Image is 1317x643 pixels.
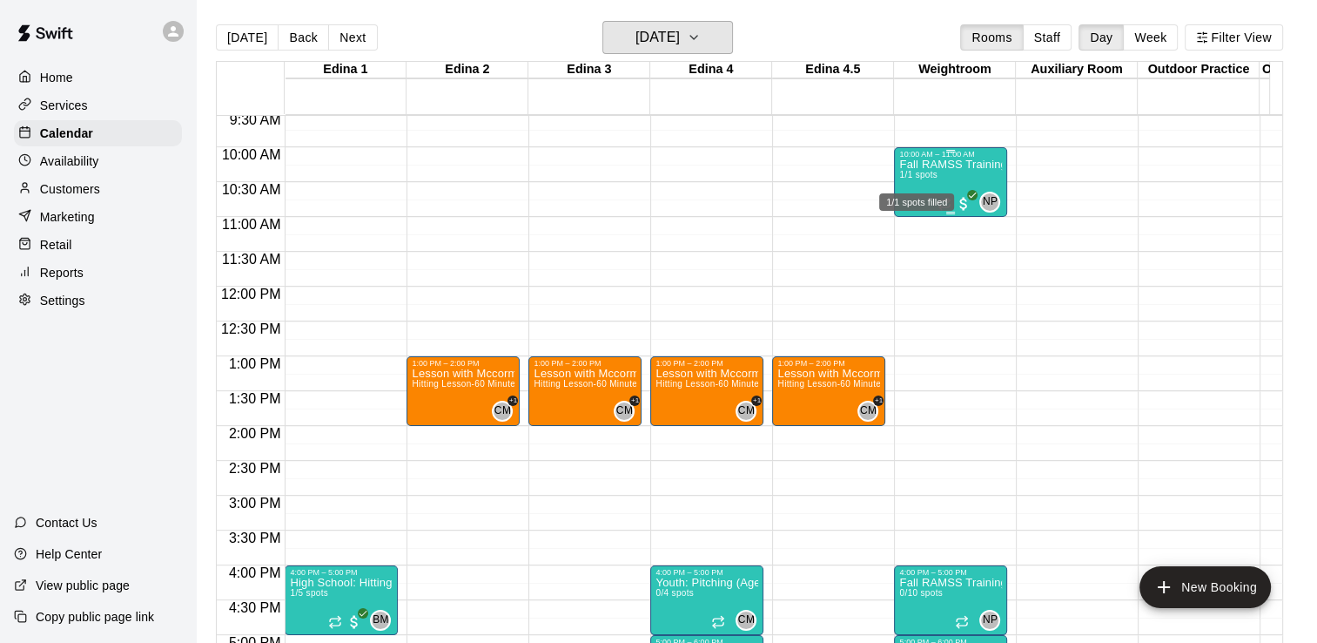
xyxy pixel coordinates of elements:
[40,125,93,142] p: Calendar
[751,396,762,406] span: +1
[14,260,182,286] a: Reports
[960,24,1023,51] button: Rooms
[14,288,182,314] a: Settings
[346,613,363,631] span: All customers have paid
[629,396,640,406] span: +1
[217,321,285,336] span: 12:30 PM
[742,401,756,422] span: Cade Marsolek & 1 other
[412,379,520,389] span: Hitting Lesson-60 Minutes
[899,170,937,179] span: 1/1 spots filled
[534,359,636,368] div: 1:00 PM – 2:00 PM
[225,565,286,580] span: 4:00 PM
[225,461,286,476] span: 2:30 PM
[36,545,102,563] p: Help Center
[534,379,642,389] span: Hitting Lesson-60 Minutes
[40,292,85,309] p: Settings
[14,64,182,91] a: Home
[1016,62,1138,78] div: Auxiliary Room
[614,401,635,422] div: Cade Marsolek
[742,610,756,631] span: Cade Marsolek
[736,401,756,422] div: Cade Marsolek
[218,182,286,197] span: 10:30 AM
[777,379,885,389] span: Hitting Lesson-60 Minutes
[738,612,755,629] span: CM
[507,396,518,406] span: +1
[1023,24,1072,51] button: Staff
[40,97,88,114] p: Services
[864,401,878,422] span: Cade Marsolek & 1 other
[860,403,877,420] span: CM
[650,565,763,635] div: 4:00 PM – 5:00 PM: Youth: Pitching (Ages 9U-13U)
[711,615,725,629] span: Recurring event
[772,356,885,426] div: 1:00 PM – 2:00 PM: Lesson with Mccormicks
[873,396,884,406] span: +1
[1123,24,1178,51] button: Week
[14,204,182,230] a: Marketing
[650,62,772,78] div: Edina 4
[528,62,650,78] div: Edina 3
[635,25,680,50] h6: [DATE]
[40,208,95,226] p: Marketing
[14,92,182,118] div: Services
[285,565,398,635] div: 4:00 PM – 5:00 PM: High School: Hitting (Ages 14U-18U)
[14,176,182,202] a: Customers
[407,62,528,78] div: Edina 2
[225,600,286,615] span: 4:30 PM
[278,24,329,51] button: Back
[899,150,1002,159] div: 10:00 AM – 11:00 AM
[1185,24,1282,51] button: Filter View
[1138,62,1260,78] div: Outdoor Practice
[986,610,1000,631] span: Nick Pinkelman
[650,356,763,426] div: 1:00 PM – 2:00 PM: Lesson with Mccormicks
[983,193,998,211] span: NP
[36,608,154,626] p: Copy public page link
[217,287,285,301] span: 12:00 PM
[899,568,1002,577] div: 4:00 PM – 5:00 PM
[894,62,1016,78] div: Weightroom
[983,612,998,629] span: NP
[499,401,513,422] span: Cade Marsolek & 1 other
[225,356,286,371] span: 1:00 PM
[36,577,130,594] p: View public page
[879,193,954,211] div: 1/1 spots filled
[40,264,84,281] p: Reports
[370,610,391,631] div: Brett Milazzo
[225,112,286,127] span: 9:30 AM
[621,401,635,422] span: Cade Marsolek & 1 other
[655,588,694,598] span: 0/4 spots filled
[777,359,880,368] div: 1:00 PM – 2:00 PM
[602,21,733,54] button: [DATE]
[616,403,633,420] span: CM
[216,24,279,51] button: [DATE]
[40,180,100,198] p: Customers
[955,195,972,213] span: All customers have paid
[225,391,286,406] span: 1:30 PM
[979,192,1000,213] div: Nick Pinkelman
[36,514,97,531] p: Contact Us
[328,615,342,629] span: Recurring event
[857,401,878,422] div: Cade Marsolek
[1139,566,1271,608] button: add
[373,612,389,629] span: BM
[225,426,286,441] span: 2:00 PM
[328,24,377,51] button: Next
[986,192,1000,213] span: Nick Pinkelman
[377,610,391,631] span: Brett Milazzo
[738,403,755,420] span: CM
[285,62,407,78] div: Edina 1
[899,588,942,598] span: 0/10 spots filled
[14,232,182,258] a: Retail
[290,568,393,577] div: 4:00 PM – 5:00 PM
[225,531,286,545] span: 3:30 PM
[40,152,99,170] p: Availability
[225,496,286,511] span: 3:00 PM
[955,615,969,629] span: Recurring event
[528,356,642,426] div: 1:00 PM – 2:00 PM: Lesson with Mccormicks
[894,147,1007,217] div: 10:00 AM – 11:00 AM: Fall RAMSS Training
